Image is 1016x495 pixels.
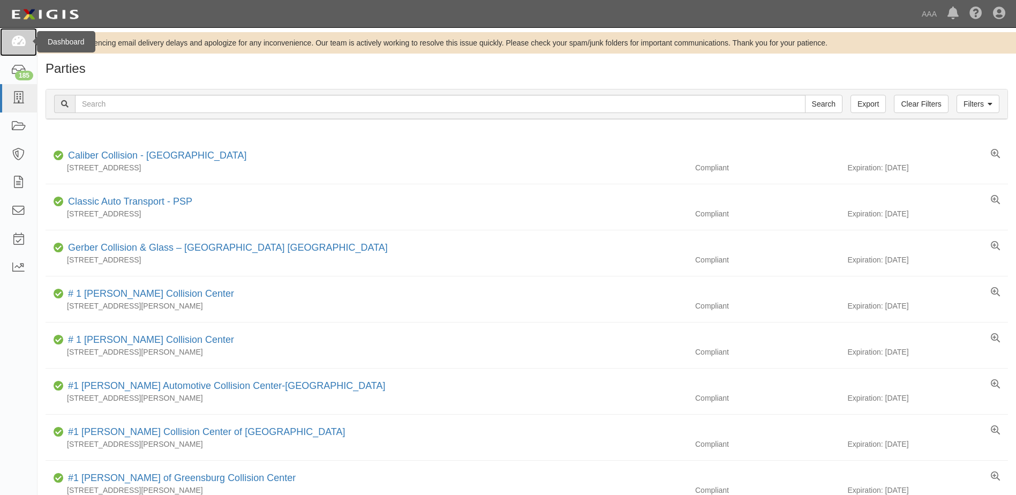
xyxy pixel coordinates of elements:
div: Expiration: [DATE] [847,208,1007,219]
div: #1 Cochran Automotive Collision Center-Monroeville [64,379,386,393]
i: Compliant [54,336,64,344]
a: Export [851,95,886,113]
div: [STREET_ADDRESS][PERSON_NAME] [46,347,687,357]
div: Compliant [687,162,847,173]
i: Compliant [54,382,64,390]
div: # 1 Cochran Collision Center [64,333,234,347]
div: #1 Cochran of Greensburg Collision Center [64,471,296,485]
a: View results summary [991,241,1000,252]
div: Compliant [687,208,847,219]
a: #1 [PERSON_NAME] Automotive Collision Center-[GEOGRAPHIC_DATA] [68,380,386,391]
i: Compliant [54,475,64,482]
div: Dashboard [37,31,95,52]
a: View results summary [991,149,1000,160]
a: Filters [957,95,999,113]
i: Compliant [54,244,64,252]
a: # 1 [PERSON_NAME] Collision Center [68,334,234,345]
div: Expiration: [DATE] [847,301,1007,311]
input: Search [805,95,842,113]
a: #1 [PERSON_NAME] Collision Center of [GEOGRAPHIC_DATA] [68,426,345,437]
div: Expiration: [DATE] [847,393,1007,403]
div: Classic Auto Transport - PSP [64,195,192,209]
a: Gerber Collision & Glass – [GEOGRAPHIC_DATA] [GEOGRAPHIC_DATA] [68,242,388,253]
div: Expiration: [DATE] [847,254,1007,265]
a: Caliber Collision - [GEOGRAPHIC_DATA] [68,150,246,161]
div: Compliant [687,301,847,311]
h1: Parties [46,62,1008,76]
div: Compliant [687,347,847,357]
input: Search [75,95,806,113]
div: [STREET_ADDRESS] [46,254,687,265]
a: View results summary [991,425,1000,436]
div: # 1 Cochran Collision Center [64,287,234,301]
div: Expiration: [DATE] [847,162,1007,173]
a: Classic Auto Transport - PSP [68,196,192,207]
div: Expiration: [DATE] [847,439,1007,449]
div: Compliant [687,393,847,403]
img: logo-5460c22ac91f19d4615b14bd174203de0afe785f0fc80cf4dbbc73dc1793850b.png [8,5,82,24]
div: #1 Cochran Collision Center of Greensburg [64,425,345,439]
i: Help Center - Complianz [969,7,982,20]
a: View results summary [991,333,1000,344]
div: [STREET_ADDRESS][PERSON_NAME] [46,393,687,403]
div: We are experiencing email delivery delays and apologize for any inconvenience. Our team is active... [37,37,1016,48]
div: [STREET_ADDRESS] [46,208,687,219]
i: Compliant [54,429,64,436]
a: #1 [PERSON_NAME] of Greensburg Collision Center [68,472,296,483]
div: 185 [15,71,33,80]
a: AAA [916,3,942,25]
i: Compliant [54,290,64,298]
i: Compliant [54,152,64,160]
a: Clear Filters [894,95,948,113]
a: View results summary [991,471,1000,482]
i: Compliant [54,198,64,206]
div: [STREET_ADDRESS] [46,162,687,173]
div: Compliant [687,439,847,449]
a: View results summary [991,195,1000,206]
div: [STREET_ADDRESS][PERSON_NAME] [46,439,687,449]
div: Compliant [687,254,847,265]
div: Gerber Collision & Glass – Houston Brighton [64,241,388,255]
div: Caliber Collision - Gainesville [64,149,246,163]
a: # 1 [PERSON_NAME] Collision Center [68,288,234,299]
div: [STREET_ADDRESS][PERSON_NAME] [46,301,687,311]
a: View results summary [991,287,1000,298]
div: Expiration: [DATE] [847,347,1007,357]
a: View results summary [991,379,1000,390]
